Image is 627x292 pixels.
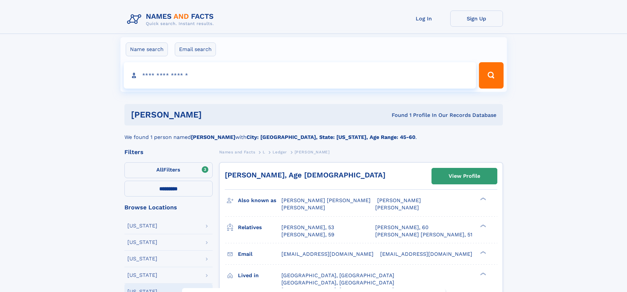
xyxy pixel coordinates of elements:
[273,148,287,156] a: Ledger
[127,256,157,261] div: [US_STATE]
[127,273,157,278] div: [US_STATE]
[238,249,281,260] h3: Email
[124,149,213,155] div: Filters
[156,167,163,173] span: All
[281,231,334,238] a: [PERSON_NAME], 59
[375,224,429,231] a: [PERSON_NAME], 60
[450,11,503,27] a: Sign Up
[380,251,472,257] span: [EMAIL_ADDRESS][DOMAIN_NAME]
[449,169,480,184] div: View Profile
[191,134,235,140] b: [PERSON_NAME]
[263,150,265,154] span: L
[295,150,330,154] span: [PERSON_NAME]
[225,171,385,179] a: [PERSON_NAME], Age [DEMOGRAPHIC_DATA]
[238,222,281,233] h3: Relatives
[238,270,281,281] h3: Lived in
[124,204,213,210] div: Browse Locations
[377,197,421,203] span: [PERSON_NAME]
[127,240,157,245] div: [US_STATE]
[281,251,374,257] span: [EMAIL_ADDRESS][DOMAIN_NAME]
[297,112,496,119] div: Found 1 Profile In Our Records Database
[263,148,265,156] a: L
[124,125,503,141] div: We found 1 person named with .
[479,272,486,276] div: ❯
[398,11,450,27] a: Log In
[238,195,281,206] h3: Also known as
[479,224,486,228] div: ❯
[175,42,216,56] label: Email search
[281,272,394,279] span: [GEOGRAPHIC_DATA], [GEOGRAPHIC_DATA]
[124,62,476,89] input: search input
[281,224,334,231] a: [PERSON_NAME], 53
[432,168,497,184] a: View Profile
[219,148,255,156] a: Names and Facts
[127,223,157,228] div: [US_STATE]
[281,197,371,203] span: [PERSON_NAME] [PERSON_NAME]
[281,279,394,286] span: [GEOGRAPHIC_DATA], [GEOGRAPHIC_DATA]
[124,11,219,28] img: Logo Names and Facts
[124,162,213,178] label: Filters
[247,134,415,140] b: City: [GEOGRAPHIC_DATA], State: [US_STATE], Age Range: 45-60
[281,204,325,211] span: [PERSON_NAME]
[131,111,297,119] h1: [PERSON_NAME]
[273,150,287,154] span: Ledger
[479,197,486,201] div: ❯
[375,204,419,211] span: [PERSON_NAME]
[479,62,503,89] button: Search Button
[375,231,472,238] a: [PERSON_NAME] [PERSON_NAME], 51
[126,42,168,56] label: Name search
[479,250,486,254] div: ❯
